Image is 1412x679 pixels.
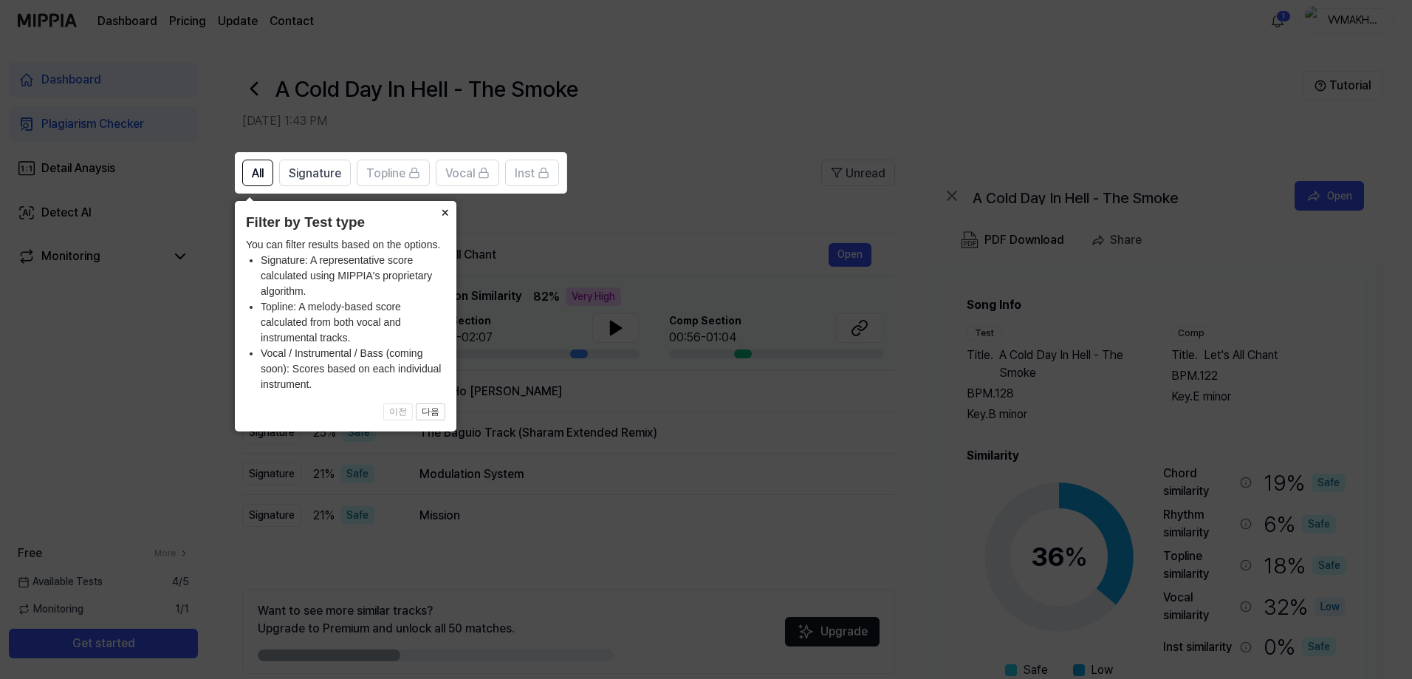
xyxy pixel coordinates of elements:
button: Topline [357,160,430,186]
button: 다음 [416,403,445,421]
span: Inst [515,165,535,182]
span: Topline [366,165,405,182]
li: Signature: A representative score calculated using MIPPIA's proprietary algorithm. [261,253,445,299]
span: All [252,165,264,182]
button: Vocal [436,160,499,186]
button: Close [433,201,456,222]
span: Signature [289,165,341,182]
li: Topline: A melody-based score calculated from both vocal and instrumental tracks. [261,299,445,346]
button: All [242,160,273,186]
div: You can filter results based on the options. [246,237,445,392]
button: Signature [279,160,351,186]
button: Inst [505,160,559,186]
span: Vocal [445,165,475,182]
li: Vocal / Instrumental / Bass (coming soon): Scores based on each individual instrument. [261,346,445,392]
header: Filter by Test type [246,212,445,233]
